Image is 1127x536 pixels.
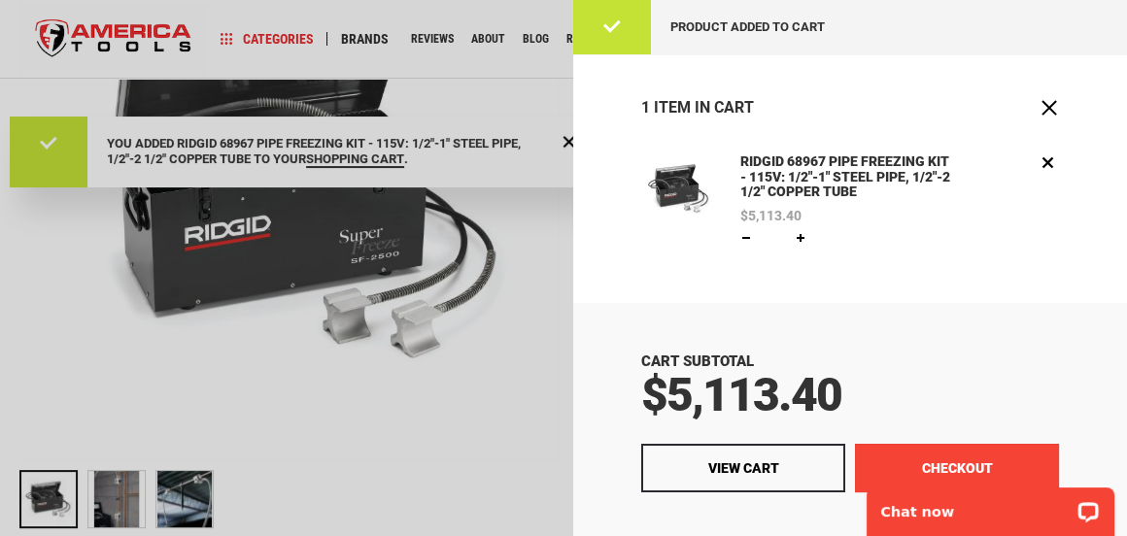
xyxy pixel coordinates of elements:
span: $5,113.40 [641,367,841,422]
span: 1 [641,98,650,117]
span: Product added to cart [670,19,825,34]
a: View Cart [641,444,845,492]
img: RIDGID 68967 PIPE FREEZING KIT - 115V: 1/2"-1" STEEL PIPE, 1/2"-2 1/2" COPPER TUBE [641,151,717,227]
a: RIDGID 68967 PIPE FREEZING KIT - 115V: 1/2"-1" STEEL PIPE, 1/2"-2 1/2" COPPER TUBE [735,151,959,203]
button: Checkout [855,444,1059,492]
span: $5,113.40 [740,209,802,222]
span: View Cart [708,460,779,476]
iframe: LiveChat chat widget [854,475,1127,536]
span: Cart Subtotal [641,352,754,370]
a: RIDGID 68967 PIPE FREEZING KIT - 115V: 1/2"-1" STEEL PIPE, 1/2"-2 1/2" COPPER TUBE [641,151,717,249]
span: Item in Cart [654,98,754,117]
button: Close [1040,98,1059,117]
